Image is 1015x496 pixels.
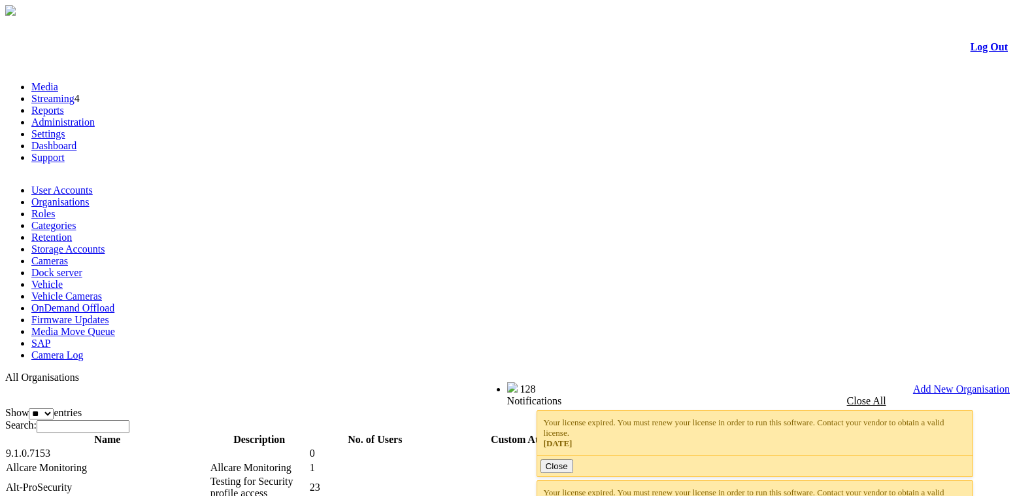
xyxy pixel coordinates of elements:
[31,196,90,207] a: Organisations
[31,279,63,290] a: Vehicle
[31,314,109,325] a: Firmware Updates
[75,93,80,104] span: 4
[31,81,58,92] a: Media
[5,433,210,446] th: Name: activate to sort column descending
[31,338,50,349] a: SAP
[31,255,68,266] a: Cameras
[31,105,64,116] a: Reports
[31,232,72,243] a: Retention
[5,372,79,383] span: All Organisations
[37,420,129,433] input: Search:
[5,419,129,431] label: Search:
[31,208,55,219] a: Roles
[210,433,309,446] th: Description: activate to sort column ascending
[31,243,105,255] a: Storage Accounts
[29,408,54,419] select: Showentries
[971,41,1008,52] a: Log Out
[31,220,76,231] a: Categories
[31,326,115,337] a: Media Move Queue
[210,461,309,475] td: Allcare Monitoring
[31,302,114,313] a: OnDemand Offload
[31,93,75,104] a: Streaming
[507,382,518,393] img: bell25.png
[309,461,441,475] td: 1
[541,459,573,473] button: Close
[31,140,76,151] a: Dashboard
[31,349,84,361] a: Camera Log
[31,128,65,139] a: Settings
[31,291,102,302] a: Vehicle Cameras
[847,395,886,406] a: Close All
[507,395,982,407] div: Notifications
[31,185,93,196] a: User Accounts
[31,267,82,278] a: Dock server
[5,446,210,461] td: 9.1.0.7153
[369,383,480,393] span: Welcome, BWV (Administrator)
[520,383,536,395] span: 128
[5,5,16,16] img: arrow-3.png
[544,417,967,449] div: Your license expired. You must renew your license in order to run this software. Contact your ven...
[309,446,441,461] td: 0
[31,152,65,163] a: Support
[31,116,95,128] a: Administration
[544,438,573,448] span: [DATE]
[5,461,210,475] td: Allcare Monitoring
[5,407,82,418] label: Show entries
[309,433,441,446] th: No. of Users: activate to sort column ascending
